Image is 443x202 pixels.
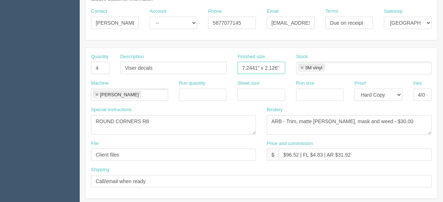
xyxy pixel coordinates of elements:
label: Stock [296,53,308,60]
label: Bindery [267,106,283,113]
label: Special instructions [91,106,132,113]
div: $ [267,149,279,161]
label: Quantity [91,53,108,60]
textarea: ARB - Trim, matte [PERSON_NAME], mask and weed - $30.00 [267,115,432,135]
label: Finished size [237,53,265,60]
div: [PERSON_NAME] [100,92,139,97]
label: Phone [208,8,222,15]
label: Description [120,53,144,60]
label: Email [267,8,279,15]
label: Contact [91,8,107,15]
label: Price and commission [267,140,313,147]
label: Sheet size [237,80,260,87]
label: Machine [91,80,109,87]
label: Shipping [91,166,109,173]
textarea: ROUND CORNERS R8 [91,115,256,135]
label: Salesrep [384,8,402,15]
label: Run size [296,80,315,87]
label: Run quantity [179,80,206,87]
label: Inks [413,80,422,87]
label: File [91,140,99,147]
label: Terms [326,8,338,15]
label: Account [150,8,167,15]
div: 3M vinyl [305,65,323,70]
label: Proof [355,80,366,87]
